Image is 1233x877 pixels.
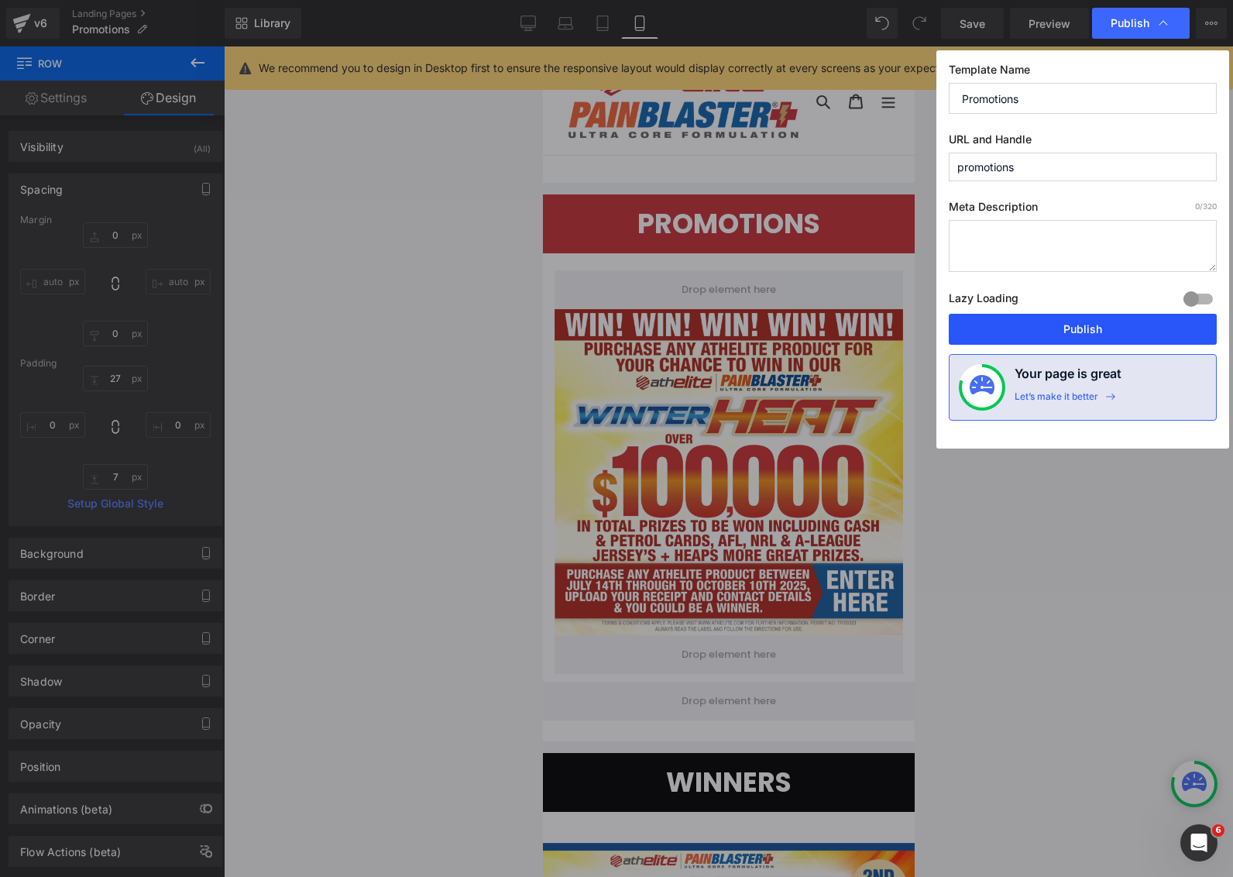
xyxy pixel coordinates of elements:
strong: WINNERS [123,717,249,755]
button: Menu [329,37,362,71]
span: Publish [1111,16,1149,30]
label: Lazy Loading [949,288,1018,314]
img: ATHELITE [17,12,264,97]
span: 6 [1212,824,1224,837]
div: Let’s make it better [1015,390,1098,411]
button: Publish [949,314,1217,345]
label: Meta Description [949,200,1217,220]
span: /320 [1195,201,1217,211]
img: onboarding-status.svg [970,375,994,400]
iframe: Intercom live chat [1180,824,1218,862]
span: 0 [1195,201,1200,211]
label: Template Name [949,63,1217,83]
h4: Your page is great [1015,364,1121,390]
label: URL and Handle [949,132,1217,153]
strong: PROMOTIONS [94,158,277,196]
